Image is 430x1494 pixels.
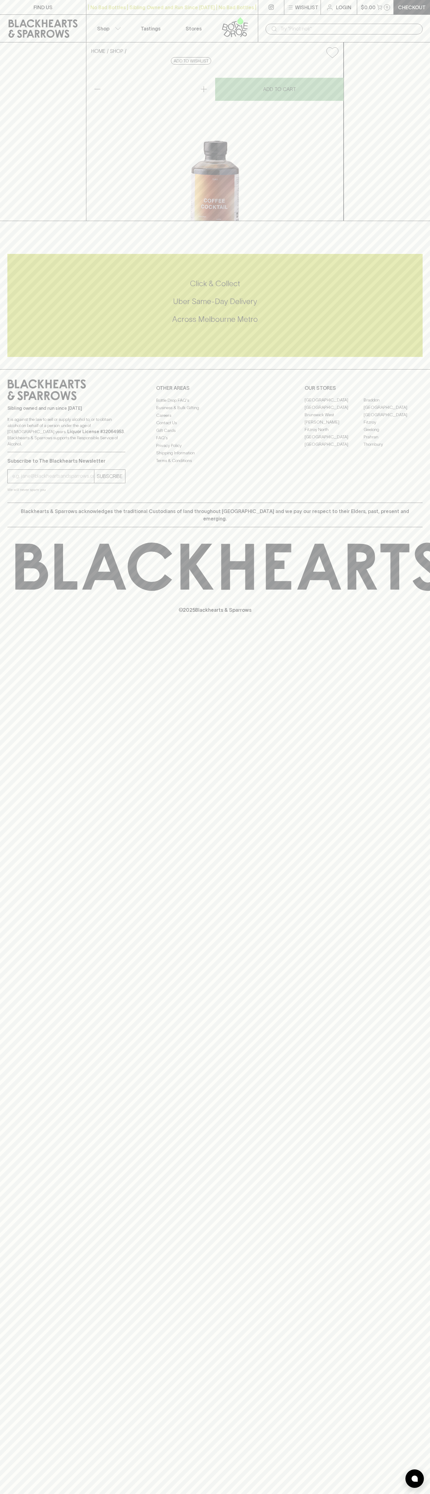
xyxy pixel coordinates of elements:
[386,6,388,9] p: 0
[324,45,341,61] button: Add to wishlist
[305,441,364,448] a: [GEOGRAPHIC_DATA]
[156,434,274,442] a: FAQ's
[171,57,211,65] button: Add to wishlist
[305,419,364,426] a: [PERSON_NAME]
[305,433,364,441] a: [GEOGRAPHIC_DATA]
[156,449,274,457] a: Shipping Information
[34,4,53,11] p: FIND US
[263,85,296,93] p: ADD TO CART
[186,25,202,32] p: Stores
[156,427,274,434] a: Gift Cards
[156,397,274,404] a: Bottle Drop FAQ's
[7,296,423,306] h5: Uber Same-Day Delivery
[215,78,344,101] button: ADD TO CART
[280,24,418,34] input: Try "Pinot noir"
[86,63,343,221] img: 25045.png
[412,1476,418,1482] img: bubble-icon
[67,429,124,434] strong: Liquor License #32064953
[7,279,423,289] h5: Click & Collect
[364,433,423,441] a: Prahran
[364,397,423,404] a: Braddon
[156,442,274,449] a: Privacy Policy
[97,472,123,480] p: SUBSCRIBE
[305,426,364,433] a: Fitzroy North
[86,15,129,42] button: Shop
[156,457,274,464] a: Terms & Conditions
[364,411,423,419] a: [GEOGRAPHIC_DATA]
[7,487,125,493] p: We will never spam you
[7,405,125,411] p: Sibling owned and run since [DATE]
[156,404,274,412] a: Business & Bulk Gifting
[361,4,376,11] p: $0.00
[156,419,274,427] a: Contact Us
[12,508,418,522] p: Blackhearts & Sparrows acknowledges the traditional Custodians of land throughout [GEOGRAPHIC_DAT...
[305,404,364,411] a: [GEOGRAPHIC_DATA]
[141,25,160,32] p: Tastings
[7,254,423,357] div: Call to action block
[364,441,423,448] a: Thornbury
[305,384,423,392] p: OUR STORES
[97,25,109,32] p: Shop
[12,471,94,481] input: e.g. jane@blackheartsandsparrows.com.au
[156,412,274,419] a: Careers
[129,15,172,42] a: Tastings
[7,314,423,324] h5: Across Melbourne Metro
[94,470,125,483] button: SUBSCRIBE
[305,397,364,404] a: [GEOGRAPHIC_DATA]
[295,4,318,11] p: Wishlist
[91,48,105,54] a: HOME
[398,4,426,11] p: Checkout
[110,48,123,54] a: SHOP
[364,419,423,426] a: Fitzroy
[7,457,125,464] p: Subscribe to The Blackhearts Newsletter
[364,404,423,411] a: [GEOGRAPHIC_DATA]
[305,411,364,419] a: Brunswick West
[156,384,274,392] p: OTHER AREAS
[364,426,423,433] a: Geelong
[172,15,215,42] a: Stores
[7,416,125,447] p: It is against the law to sell or supply alcohol to, or to obtain alcohol on behalf of a person un...
[336,4,351,11] p: Login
